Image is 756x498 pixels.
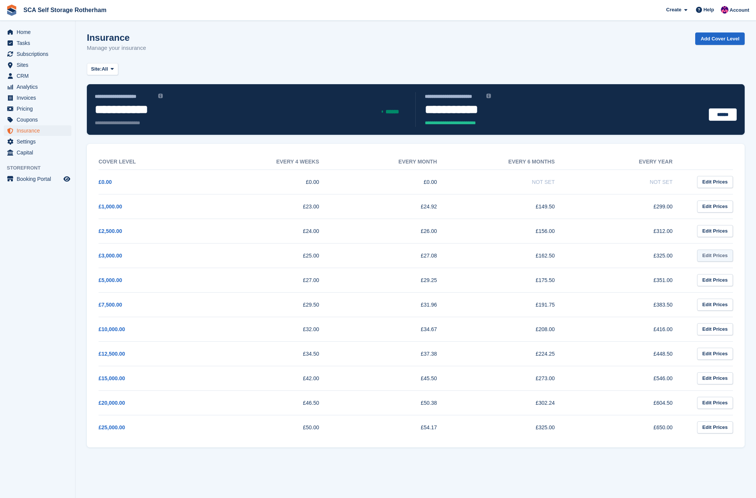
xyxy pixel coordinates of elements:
[216,415,334,439] td: £50.00
[7,164,75,172] span: Storefront
[570,194,688,219] td: £299.00
[452,317,570,341] td: £208.00
[697,225,733,237] a: Edit Prices
[570,317,688,341] td: £416.00
[4,49,71,59] a: menu
[334,194,452,219] td: £24.92
[4,103,71,114] a: menu
[87,32,146,43] h1: Insurance
[666,6,681,14] span: Create
[695,32,745,45] a: Add Cover Level
[570,415,688,439] td: £650.00
[216,341,334,366] td: £34.50
[216,292,334,317] td: £29.50
[4,136,71,147] a: menu
[334,268,452,292] td: £29.25
[334,366,452,390] td: £45.50
[17,125,62,136] span: Insurance
[730,6,749,14] span: Account
[216,390,334,415] td: £46.50
[452,219,570,243] td: £156.00
[6,5,17,16] img: stora-icon-8386f47178a22dfd0bd8f6a31ec36ba5ce8667c1dd55bd0f319d3a0aa187defe.svg
[452,366,570,390] td: £273.00
[697,421,733,434] a: Edit Prices
[570,243,688,268] td: £325.00
[17,103,62,114] span: Pricing
[99,326,125,332] a: £10,000.00
[17,136,62,147] span: Settings
[452,390,570,415] td: £302.24
[4,125,71,136] a: menu
[697,274,733,287] a: Edit Prices
[334,317,452,341] td: £34.67
[334,154,452,170] th: Every month
[334,219,452,243] td: £26.00
[4,93,71,103] a: menu
[99,302,122,308] a: £7,500.00
[452,341,570,366] td: £224.25
[17,71,62,81] span: CRM
[570,219,688,243] td: £312.00
[17,82,62,92] span: Analytics
[334,415,452,439] td: £54.17
[99,154,216,170] th: Cover Level
[697,250,733,262] a: Edit Prices
[4,82,71,92] a: menu
[334,170,452,194] td: £0.00
[697,397,733,409] a: Edit Prices
[4,114,71,125] a: menu
[452,415,570,439] td: £325.00
[99,253,122,259] a: £3,000.00
[17,49,62,59] span: Subscriptions
[334,341,452,366] td: £37.38
[4,174,71,184] a: menu
[452,194,570,219] td: £149.50
[570,341,688,366] td: £448.50
[334,390,452,415] td: £50.38
[17,93,62,103] span: Invoices
[570,268,688,292] td: £351.00
[452,268,570,292] td: £175.50
[99,228,122,234] a: £2,500.00
[334,292,452,317] td: £31.96
[4,38,71,48] a: menu
[87,63,118,76] button: Site: All
[216,170,334,194] td: £0.00
[17,60,62,70] span: Sites
[87,44,146,52] p: Manage your insurance
[99,277,122,283] a: £5,000.00
[697,299,733,311] a: Edit Prices
[570,366,688,390] td: £546.00
[452,243,570,268] td: £162.50
[216,219,334,243] td: £24.00
[216,243,334,268] td: £25.00
[20,4,110,16] a: SCA Self Storage Rotherham
[99,400,125,406] a: £20,000.00
[570,390,688,415] td: £604.50
[99,424,125,430] a: £25,000.00
[17,174,62,184] span: Booking Portal
[216,317,334,341] td: £32.00
[697,176,733,188] a: Edit Prices
[486,94,491,98] img: icon-info-grey-7440780725fd019a000dd9b08b2336e03edf1995a4989e88bcd33f0948082b44.svg
[570,154,688,170] th: Every year
[99,204,122,210] a: £1,000.00
[4,60,71,70] a: menu
[452,154,570,170] th: Every 6 months
[4,147,71,158] a: menu
[99,179,112,185] a: £0.00
[158,94,163,98] img: icon-info-grey-7440780725fd019a000dd9b08b2336e03edf1995a4989e88bcd33f0948082b44.svg
[697,200,733,213] a: Edit Prices
[721,6,728,14] img: Sam Chapman
[452,292,570,317] td: £191.75
[216,194,334,219] td: £23.00
[17,147,62,158] span: Capital
[62,174,71,183] a: Preview store
[17,27,62,37] span: Home
[334,243,452,268] td: £27.08
[216,154,334,170] th: Every 4 weeks
[99,375,125,381] a: £15,000.00
[4,27,71,37] a: menu
[102,65,108,73] span: All
[697,348,733,360] a: Edit Prices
